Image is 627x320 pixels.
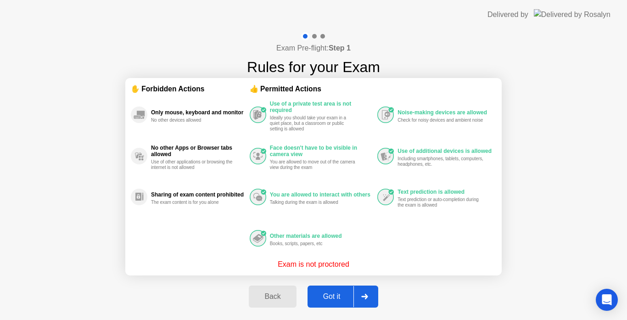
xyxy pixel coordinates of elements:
[151,109,245,116] div: Only mouse, keyboard and monitor
[270,241,357,247] div: Books, scripts, papers, etc
[247,56,380,78] h1: Rules for your Exam
[270,101,373,113] div: Use of a private test area is not required
[596,289,618,311] div: Open Intercom Messenger
[151,159,238,170] div: Use of other applications or browsing the internet is not allowed
[397,197,484,208] div: Text prediction or auto-completion during the exam is allowed
[131,84,250,94] div: ✋ Forbidden Actions
[278,259,349,270] p: Exam is not proctored
[252,292,293,301] div: Back
[397,109,492,116] div: Noise-making devices are allowed
[308,286,378,308] button: Got it
[151,191,245,198] div: Sharing of exam content prohibited
[534,9,610,20] img: Delivered by Rosalyn
[397,148,492,154] div: Use of additional devices is allowed
[151,118,238,123] div: No other devices allowed
[397,156,484,167] div: Including smartphones, tablets, computers, headphones, etc.
[249,286,296,308] button: Back
[329,44,351,52] b: Step 1
[151,145,245,157] div: No other Apps or Browser tabs allowed
[270,145,373,157] div: Face doesn't have to be visible in camera view
[310,292,353,301] div: Got it
[270,233,373,239] div: Other materials are allowed
[270,200,357,205] div: Talking during the exam is allowed
[270,115,357,132] div: Ideally you should take your exam in a quiet place, but a classroom or public setting is allowed
[250,84,496,94] div: 👍 Permitted Actions
[487,9,528,20] div: Delivered by
[270,159,357,170] div: You are allowed to move out of the camera view during the exam
[276,43,351,54] h4: Exam Pre-flight:
[270,191,373,198] div: You are allowed to interact with others
[397,118,484,123] div: Check for noisy devices and ambient noise
[397,189,492,195] div: Text prediction is allowed
[151,200,238,205] div: The exam content is for you alone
